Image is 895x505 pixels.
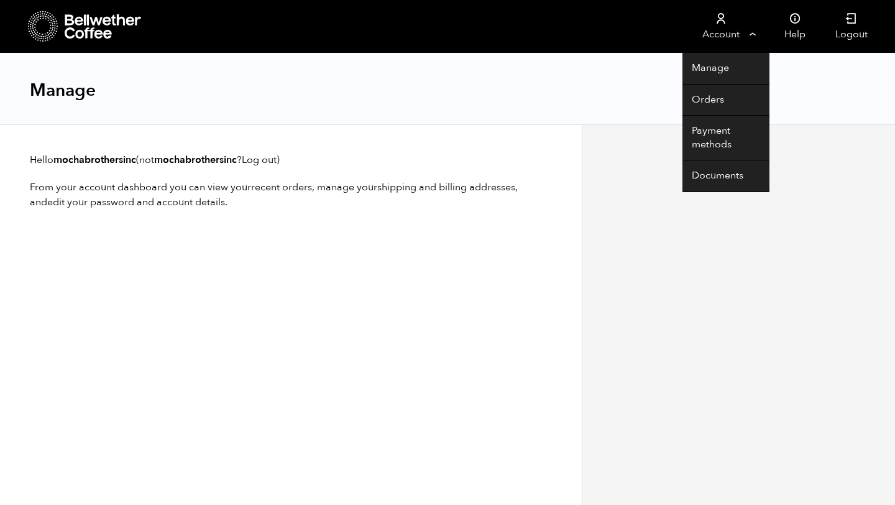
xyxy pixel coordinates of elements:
a: Payment methods [682,116,769,160]
a: recent orders [251,180,312,194]
p: Hello (not ? ) [30,152,552,167]
strong: mochabrothersinc [154,153,237,167]
a: edit your password and account details [47,195,225,209]
strong: mochabrothersinc [53,153,136,167]
a: shipping and billing addresses [377,180,515,194]
a: Manage [682,53,769,85]
a: Documents [682,160,769,192]
p: From your account dashboard you can view your , manage your , and . [30,180,552,210]
a: Log out [242,153,277,167]
h1: Manage [30,79,96,101]
a: Orders [682,85,769,116]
